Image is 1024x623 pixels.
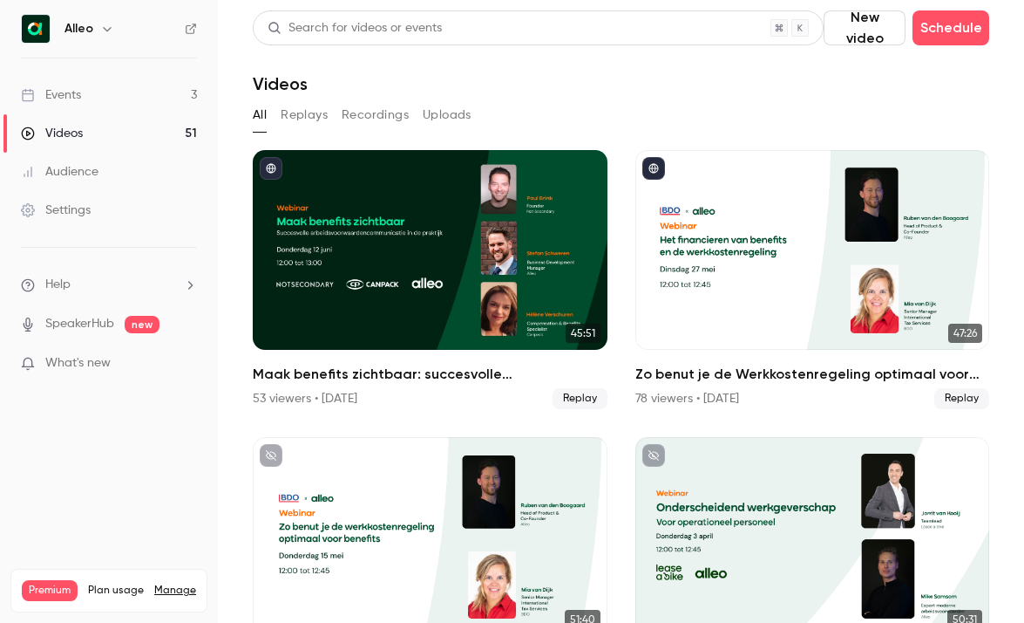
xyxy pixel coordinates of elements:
[268,19,442,38] div: Search for videos or events
[635,364,990,385] h2: Zo benut je de Werkkostenregeling optimaal voor benefits
[566,324,600,343] span: 45:51
[253,390,357,407] div: 53 viewers • [DATE]
[22,15,50,43] img: Alleo
[824,10,905,45] button: New video
[176,356,197,372] iframe: Noticeable Trigger
[253,364,607,385] h2: Maak benefits zichtbaar: succesvolle arbeidsvoorwaarden communicatie in de praktijk
[64,20,93,38] h6: Alleo
[635,150,990,409] li: Zo benut je de Werkkostenregeling optimaal voor benefits
[260,444,282,467] button: unpublished
[260,157,282,180] button: published
[635,150,990,409] a: 47:26Zo benut je de Werkkostenregeling optimaal voor benefits78 viewers • [DATE]Replay
[642,157,665,180] button: published
[642,444,665,467] button: unpublished
[21,86,81,104] div: Events
[21,125,83,142] div: Videos
[21,163,98,181] div: Audience
[253,73,308,94] h1: Videos
[45,276,71,294] span: Help
[253,101,267,129] button: All
[912,10,989,45] button: Schedule
[635,390,739,407] div: 78 viewers • [DATE]
[125,316,159,333] span: new
[21,276,197,294] li: help-dropdown-opener
[45,354,111,373] span: What's new
[253,150,607,409] a: 45:51Maak benefits zichtbaar: succesvolle arbeidsvoorwaarden communicatie in de praktijk53 viewer...
[22,580,78,601] span: Premium
[934,388,989,409] span: Replay
[21,202,91,219] div: Settings
[154,584,196,598] a: Manage
[88,584,144,598] span: Plan usage
[253,10,989,613] section: Videos
[553,388,607,409] span: Replay
[281,101,328,129] button: Replays
[253,150,607,409] li: Maak benefits zichtbaar: succesvolle arbeidsvoorwaarden communicatie in de praktijk
[948,324,982,343] span: 47:26
[45,315,114,333] a: SpeakerHub
[423,101,471,129] button: Uploads
[342,101,409,129] button: Recordings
